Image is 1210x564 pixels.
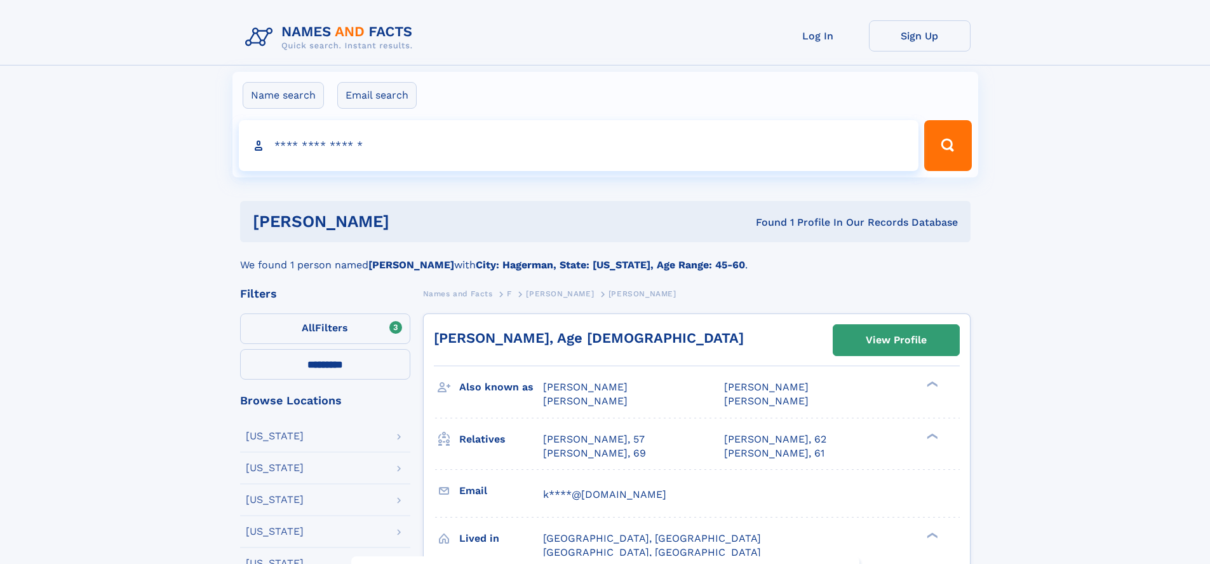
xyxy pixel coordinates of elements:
[608,289,676,298] span: [PERSON_NAME]
[253,214,573,230] h1: [PERSON_NAME]
[246,431,304,441] div: [US_STATE]
[507,285,512,301] a: F
[767,20,869,52] a: Log In
[833,325,959,355] a: View Profile
[572,216,958,230] div: Found 1 Profile In Our Records Database
[239,120,919,171] input: search input
[302,322,315,334] span: All
[246,495,304,505] div: [US_STATE]
[924,380,939,389] div: ❯
[924,432,939,440] div: ❯
[543,446,646,460] a: [PERSON_NAME], 69
[459,528,543,549] h3: Lived in
[246,526,304,537] div: [US_STATE]
[724,395,809,407] span: [PERSON_NAME]
[337,82,417,109] label: Email search
[543,381,628,393] span: [PERSON_NAME]
[459,429,543,450] h3: Relatives
[240,313,410,344] label: Filters
[240,395,410,406] div: Browse Locations
[434,330,744,346] a: [PERSON_NAME], Age [DEMOGRAPHIC_DATA]
[543,432,645,446] a: [PERSON_NAME], 57
[459,480,543,502] h3: Email
[543,395,628,407] span: [PERSON_NAME]
[476,259,745,271] b: City: Hagerman, State: [US_STATE], Age Range: 45-60
[724,432,826,446] a: [PERSON_NAME], 62
[423,285,493,301] a: Names and Facts
[459,376,543,398] h3: Also known as
[924,531,939,539] div: ❯
[724,381,809,393] span: [PERSON_NAME]
[507,289,512,298] span: F
[543,546,761,558] span: [GEOGRAPHIC_DATA], [GEOGRAPHIC_DATA]
[869,20,971,52] a: Sign Up
[240,288,410,299] div: Filters
[724,446,824,460] a: [PERSON_NAME], 61
[866,326,927,355] div: View Profile
[543,532,761,544] span: [GEOGRAPHIC_DATA], [GEOGRAPHIC_DATA]
[240,20,423,55] img: Logo Names and Facts
[368,259,454,271] b: [PERSON_NAME]
[526,285,594,301] a: [PERSON_NAME]
[526,289,594,298] span: [PERSON_NAME]
[240,242,971,273] div: We found 1 person named with .
[246,463,304,473] div: [US_STATE]
[924,120,971,171] button: Search Button
[243,82,324,109] label: Name search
